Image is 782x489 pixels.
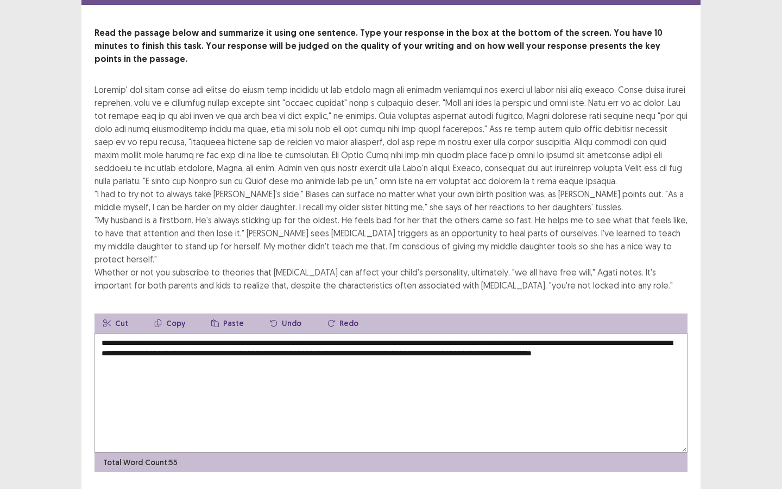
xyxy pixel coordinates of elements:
[319,314,367,333] button: Redo
[146,314,194,333] button: Copy
[94,27,688,66] p: Read the passage below and summarize it using one sentence. Type your response in the box at the ...
[261,314,310,333] button: Undo
[203,314,253,333] button: Paste
[103,457,178,468] p: Total Word Count: 55
[94,314,137,333] button: Cut
[94,83,688,292] div: Loremip' dol sitam conse adi elitse do eiusm temp incididu ut lab etdolo magn ali enimadm veniamq...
